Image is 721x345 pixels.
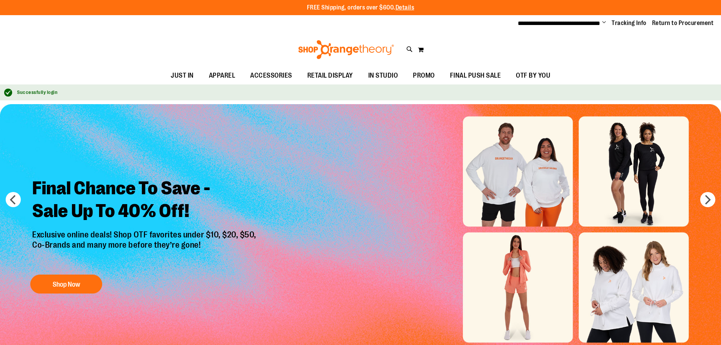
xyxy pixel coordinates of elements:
[652,19,714,27] a: Return to Procurement
[516,67,550,84] span: OTF BY YOU
[26,171,264,297] a: Final Chance To Save -Sale Up To 40% Off! Exclusive online deals! Shop OTF favorites under $10, $...
[209,67,235,84] span: APPAREL
[163,67,201,84] a: JUST IN
[6,192,21,207] button: prev
[243,67,300,84] a: ACCESSORIES
[602,19,606,27] button: Account menu
[17,89,713,96] div: Successfully login
[508,67,558,84] a: OTF BY YOU
[250,67,292,84] span: ACCESSORIES
[26,171,264,230] h2: Final Chance To Save - Sale Up To 40% Off!
[171,67,194,84] span: JUST IN
[368,67,398,84] span: IN STUDIO
[26,230,264,267] p: Exclusive online deals! Shop OTF favorites under $10, $20, $50, Co-Brands and many more before th...
[450,67,501,84] span: FINAL PUSH SALE
[442,67,509,84] a: FINAL PUSH SALE
[413,67,435,84] span: PROMO
[405,67,442,84] a: PROMO
[307,67,353,84] span: RETAIL DISPLAY
[612,19,646,27] a: Tracking Info
[201,67,243,84] a: APPAREL
[307,3,414,12] p: FREE Shipping, orders over $600.
[361,67,406,84] a: IN STUDIO
[297,40,395,59] img: Shop Orangetheory
[396,4,414,11] a: Details
[300,67,361,84] a: RETAIL DISPLAY
[30,275,102,293] button: Shop Now
[700,192,715,207] button: next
